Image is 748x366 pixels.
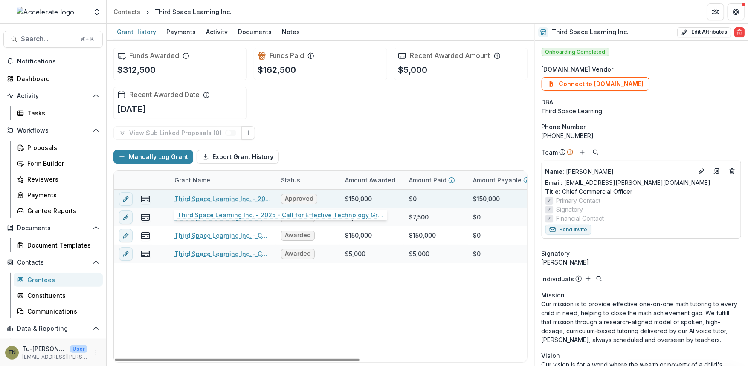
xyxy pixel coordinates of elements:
[545,167,693,176] a: Name: [PERSON_NAME]
[119,210,133,224] button: edit
[345,249,365,258] div: $5,000
[276,171,340,189] div: Status
[14,172,103,186] a: Reviewers
[17,92,89,100] span: Activity
[174,194,271,203] a: Third Space Learning Inc. - 2025 - Call for Effective Technology Grant Application
[235,26,275,38] div: Documents
[542,98,554,107] span: DBA
[174,249,271,258] a: Third Space Learning Inc. - Community of Practice - 1
[409,231,436,240] div: $150,000
[3,124,103,137] button: Open Workflows
[545,168,565,175] span: Name :
[17,225,89,232] span: Documents
[409,249,429,258] div: $5,000
[119,192,133,206] button: edit
[241,126,255,140] button: Link Grants
[91,348,101,358] button: More
[27,143,96,152] div: Proposals
[17,7,75,17] img: Accelerate logo
[27,241,96,250] div: Document Templates
[542,291,565,300] span: Mission
[727,166,737,176] button: Deletes
[3,256,103,269] button: Open Contacts
[552,29,629,36] h2: Third Space Learning Inc.
[410,52,490,60] h2: Recent Awarded Amount
[110,6,144,18] a: Contacts
[8,350,16,355] div: Tu-Quyen Nguyen
[113,7,140,16] div: Contacts
[285,250,311,257] span: Awarded
[696,166,707,176] button: Edit
[117,103,146,115] p: [DATE]
[17,58,99,65] span: Notifications
[545,179,563,186] span: Email:
[3,221,103,235] button: Open Documents
[163,24,199,40] a: Payments
[473,249,481,258] div: $0
[113,26,159,38] div: Grant History
[14,304,103,318] a: Communications
[27,275,96,284] div: Grantees
[110,6,235,18] nav: breadcrumb
[542,77,649,91] button: Connect to [DOMAIN_NAME]
[113,150,193,164] button: Manually Log Grant
[557,214,604,223] span: Financial Contact
[174,231,271,240] a: Third Space Learning Inc. - Call to Effective Action - 1
[27,190,96,199] div: Payments
[140,231,151,241] button: view-payments
[3,89,103,103] button: Open Activity
[169,171,276,189] div: Grant Name
[542,122,586,131] span: Phone Number
[285,213,311,221] span: Awarded
[398,63,427,76] p: $5,000
[163,26,199,38] div: Payments
[557,196,601,205] span: Primary Contact
[27,307,96,316] div: Communications
[677,27,731,37] button: Edit Attributes
[468,171,532,189] div: Amount Payable
[542,65,614,74] span: [DOMAIN_NAME] Vendor
[545,178,711,187] a: Email: [EMAIL_ADDRESS][PERSON_NAME][DOMAIN_NAME]
[270,52,304,60] h2: Funds Paid
[542,249,570,258] span: Signatory
[542,300,741,344] p: Our mission is to provide effective one-on-one math tutoring to every child in need, helping to c...
[17,74,96,83] div: Dashboard
[340,171,404,189] div: Amount Awarded
[545,225,591,235] button: Send Invite
[119,229,133,242] button: edit
[22,353,87,361] p: [EMAIL_ADDRESS][PERSON_NAME][DOMAIN_NAME]
[340,176,400,184] div: Amount Awarded
[27,175,96,184] div: Reviewers
[235,24,275,40] a: Documents
[285,195,313,202] span: Approved
[545,187,737,196] p: Chief Commercial Officer
[129,130,225,137] p: View Sub Linked Proposals ( 0 )
[710,164,724,178] a: Go to contact
[78,35,96,44] div: ⌘ + K
[140,194,151,204] button: view-payments
[140,212,151,222] button: view-payments
[542,274,574,283] p: Individuals
[14,288,103,303] a: Constituents
[197,150,279,164] button: Export Grant History
[473,176,522,184] p: Amount Payable
[345,231,372,240] div: $150,000
[542,148,558,157] p: Team
[113,24,159,40] a: Grant History
[27,159,96,168] div: Form Builder
[557,205,583,214] span: Signatory
[285,232,311,239] span: Awarded
[113,126,242,140] button: View Sub Linked Proposals (0)
[591,147,601,157] button: Search
[174,213,271,222] a: Third Space Learning Inc. - Community of Practice - 2
[577,147,587,157] button: Add
[583,274,593,284] button: Add
[345,213,365,222] div: $7,500
[169,176,215,184] div: Grant Name
[129,52,179,60] h2: Funds Awarded
[119,247,133,261] button: edit
[707,3,724,20] button: Partners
